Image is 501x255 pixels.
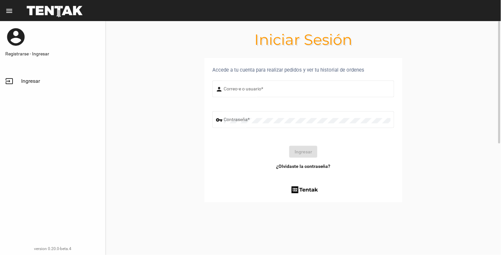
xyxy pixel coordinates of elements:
mat-icon: account_circle [5,26,26,48]
a: Registrarse - Ingresar [5,50,100,57]
div: version 0.20.0-beta.4 [5,245,100,252]
img: tentak-firm.png [291,185,319,194]
div: Accede a tu cuenta para realizar pedidos y ver tu historial de ordenes [212,66,394,74]
h1: Iniciar Sesión [106,34,501,45]
span: Ingresar [21,78,40,84]
button: Ingresar [289,146,317,158]
mat-icon: person [216,85,224,93]
a: ¿Olvidaste la contraseña? [276,163,331,170]
mat-icon: vpn_key [216,116,224,124]
mat-icon: menu [5,7,13,15]
mat-icon: input [5,77,13,85]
